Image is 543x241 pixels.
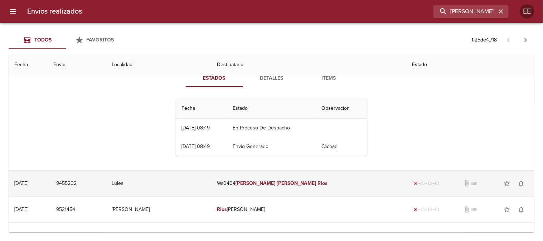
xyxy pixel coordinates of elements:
span: star_border [504,206,511,213]
button: Activar notificaciones [514,202,529,217]
div: Generado [412,180,441,187]
span: Items [305,74,353,83]
span: Pagina anterior [500,36,517,43]
th: Fecha [176,98,227,119]
th: Destinatario [211,55,407,75]
em: Rios [318,180,328,186]
th: Localidad [106,55,211,75]
div: Abrir información de usuario [520,4,534,19]
span: star_border [504,180,511,187]
em: [PERSON_NAME] [277,180,316,186]
span: 9455202 [56,179,77,188]
th: Estado [227,98,316,119]
span: No tiene documentos adjuntos [463,206,470,213]
td: Envio Generado [227,137,316,156]
button: Activar notificaciones [514,176,529,191]
div: Generado [412,206,441,213]
span: radio_button_checked [414,181,418,186]
button: 9455202 [53,177,79,190]
span: 9521454 [56,205,75,214]
div: EE [520,4,534,19]
div: [DATE] [14,206,28,212]
div: [DATE] [14,180,28,186]
span: Detalles [247,74,296,83]
span: radio_button_unchecked [421,207,425,212]
span: No tiene pedido asociado [470,180,477,187]
span: star_border [504,232,511,239]
div: Despachado [412,232,441,239]
span: list [470,232,477,239]
span: radio_button_unchecked [421,181,425,186]
th: Estado [407,55,534,75]
span: radio_button_unchecked [435,207,440,212]
th: Envio [48,55,106,75]
span: 9510249 [56,231,76,240]
button: menu [4,3,21,20]
h6: Envios realizados [27,6,82,17]
th: Observacion [316,98,367,119]
button: 9521454 [53,203,78,216]
span: No tiene pedido asociado [470,206,477,213]
button: Agregar a favoritos [500,176,514,191]
div: Tabs detalle de guia [186,70,358,87]
input: buscar [433,5,496,18]
div: [DATE] 08:49 [181,125,210,131]
span: notifications_none [518,232,525,239]
span: Pagina siguiente [517,31,534,49]
span: Favoritos [87,37,114,43]
th: Fecha [9,55,48,75]
em: [PERSON_NAME] [236,180,275,186]
td: Lules [106,171,211,196]
span: Tiene documentos adjuntos [463,232,470,239]
span: Estados [190,74,239,83]
span: notifications_none [518,206,525,213]
table: Tabla de seguimiento [176,98,367,156]
div: [DATE] 08:49 [181,143,210,149]
em: Rios [217,206,227,212]
span: notifications_none [518,180,525,187]
td: [PERSON_NAME] [211,197,407,222]
button: Agregar a favoritos [500,202,514,217]
span: No tiene documentos adjuntos [463,180,470,187]
span: radio_button_unchecked [428,207,432,212]
span: radio_button_checked [414,207,418,212]
div: Tabs Envios [9,31,123,49]
span: radio_button_unchecked [428,181,432,186]
td: Wa0404 [211,171,407,196]
td: [PERSON_NAME] [106,197,211,222]
p: 1 - 25 de 4.718 [472,36,497,44]
td: Clicpaq [316,137,367,156]
span: radio_button_unchecked [435,181,440,186]
span: Todos [34,37,52,43]
td: En Proceso De Despacho [227,119,316,137]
